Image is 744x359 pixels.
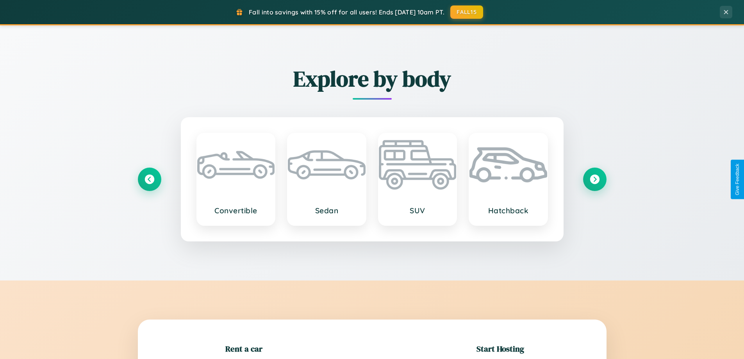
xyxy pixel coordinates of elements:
[296,206,358,215] h3: Sedan
[205,206,267,215] h3: Convertible
[477,206,539,215] h3: Hatchback
[450,5,483,19] button: FALL15
[476,343,524,354] h2: Start Hosting
[249,8,444,16] span: Fall into savings with 15% off for all users! Ends [DATE] 10am PT.
[225,343,262,354] h2: Rent a car
[138,64,607,94] h2: Explore by body
[735,164,740,195] div: Give Feedback
[387,206,449,215] h3: SUV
